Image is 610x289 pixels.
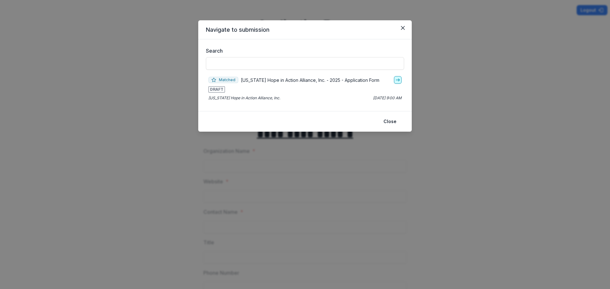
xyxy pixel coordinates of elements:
a: go-to [394,76,402,84]
header: Navigate to submission [198,20,412,39]
span: Matched [208,77,238,83]
span: DRAFT [208,86,225,93]
p: [US_STATE] Hope in Action Alliance, Inc. [208,95,280,101]
p: [US_STATE] Hope in Action Alliance, Inc. - 2025 - Application Form [241,77,379,83]
p: [DATE] 9:00 AM [373,95,402,101]
button: Close [398,23,408,33]
button: Close [380,116,400,127]
label: Search [206,47,400,55]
